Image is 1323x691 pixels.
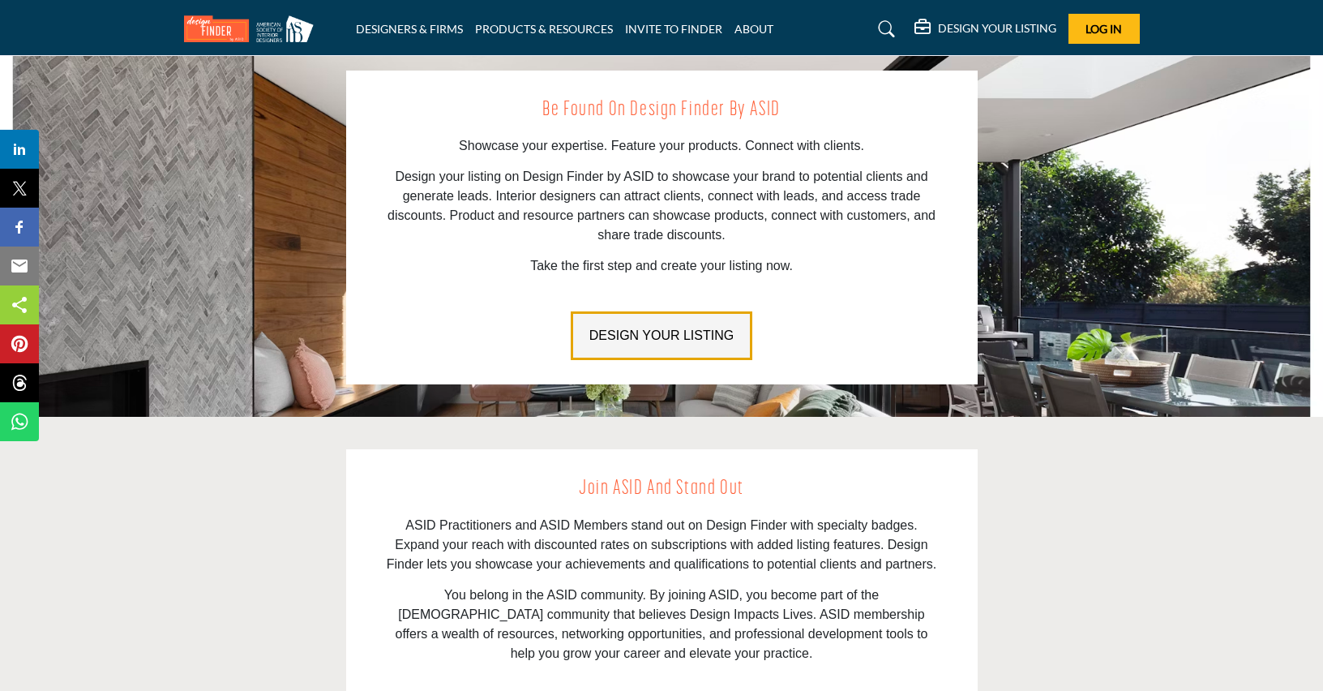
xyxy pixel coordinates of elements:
[938,21,1056,36] h5: DESIGN YOUR LISTING
[1085,22,1122,36] span: Log In
[914,19,1056,39] div: DESIGN YOUR LISTING
[571,311,752,360] button: DESIGN YOUR LISTING
[589,328,734,342] span: DESIGN YOUR LISTING
[1068,14,1140,44] button: Log In
[383,167,941,245] p: Design your listing on Design Finder by ASID to showcase your brand to potential clients and gene...
[383,586,941,663] p: You belong in the ASID community. By joining ASID, you become part of the [DEMOGRAPHIC_DATA] comm...
[383,474,941,504] h2: Join ASID and Stand Out
[383,95,941,126] h2: Be Found on Design Finder by ASID
[383,256,941,276] p: Take the first step and create your listing now.
[184,15,322,42] img: Site Logo
[356,22,463,36] a: DESIGNERS & FIRMS
[383,136,941,156] p: Showcase your expertise. Feature your products. Connect with clients.
[863,16,906,42] a: Search
[383,516,941,574] p: ASID Practitioners and ASID Members stand out on Design Finder with specialty badges. Expand your...
[734,22,773,36] a: ABOUT
[625,22,722,36] a: INVITE TO FINDER
[475,22,613,36] a: PRODUCTS & RESOURCES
